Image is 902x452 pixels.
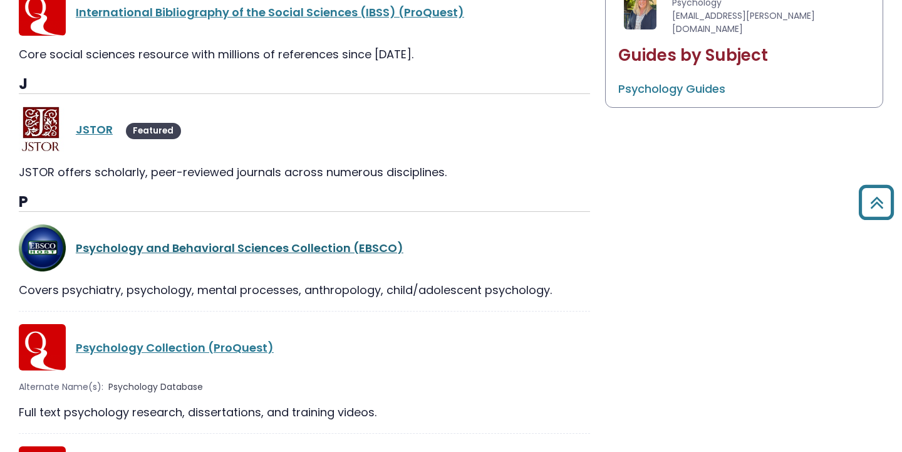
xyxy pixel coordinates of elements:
span: Psychology Database [108,381,203,394]
div: JSTOR offers scholarly, peer-reviewed journals across numerous disciplines. [19,164,590,181]
div: Covers psychiatry, psychology, mental processes, anthropology, child/adolescent psychology. [19,281,590,298]
a: International Bibliography of the Social Sciences (IBSS) (ProQuest) [76,4,464,20]
span: [EMAIL_ADDRESS][PERSON_NAME][DOMAIN_NAME] [672,9,815,35]
span: Alternate Name(s): [19,381,103,394]
span: Featured [126,123,181,139]
a: Psychology and Behavioral Sciences Collection (EBSCO) [76,240,403,256]
a: Psychology Guides [618,81,725,97]
h3: P [19,193,590,212]
a: Back to Top [854,191,899,214]
a: JSTOR [76,122,113,137]
div: Core social sciences resource with millions of references since [DATE]. [19,46,590,63]
h2: Guides by Subject [618,46,870,65]
h3: J [19,75,590,94]
a: Psychology Collection (ProQuest) [76,340,274,355]
div: Full text psychology research, dissertations, and training videos. [19,404,590,421]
